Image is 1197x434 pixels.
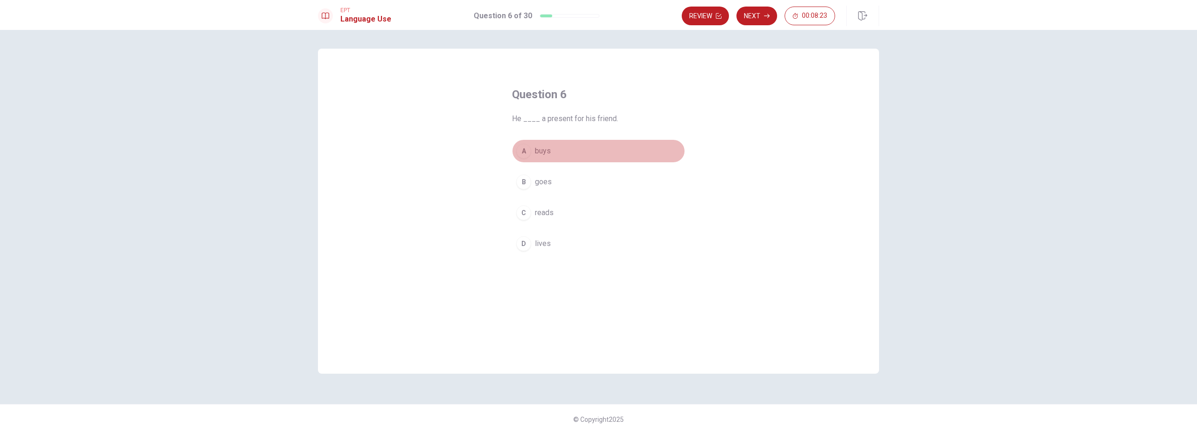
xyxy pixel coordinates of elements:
[340,7,391,14] span: EPT
[573,416,624,423] span: © Copyright 2025
[736,7,777,25] button: Next
[512,201,685,224] button: Creads
[512,87,685,102] h4: Question 6
[512,113,685,124] span: He ____ a present for his friend.
[535,238,551,249] span: lives
[512,139,685,163] button: Abuys
[802,12,827,20] span: 00:08:23
[512,170,685,194] button: Bgoes
[340,14,391,25] h1: Language Use
[535,145,551,157] span: buys
[535,176,552,188] span: goes
[785,7,835,25] button: 00:08:23
[516,174,531,189] div: B
[535,207,554,218] span: reads
[516,205,531,220] div: C
[516,236,531,251] div: D
[516,144,531,159] div: A
[682,7,729,25] button: Review
[474,10,532,22] h1: Question 6 of 30
[512,232,685,255] button: Dlives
